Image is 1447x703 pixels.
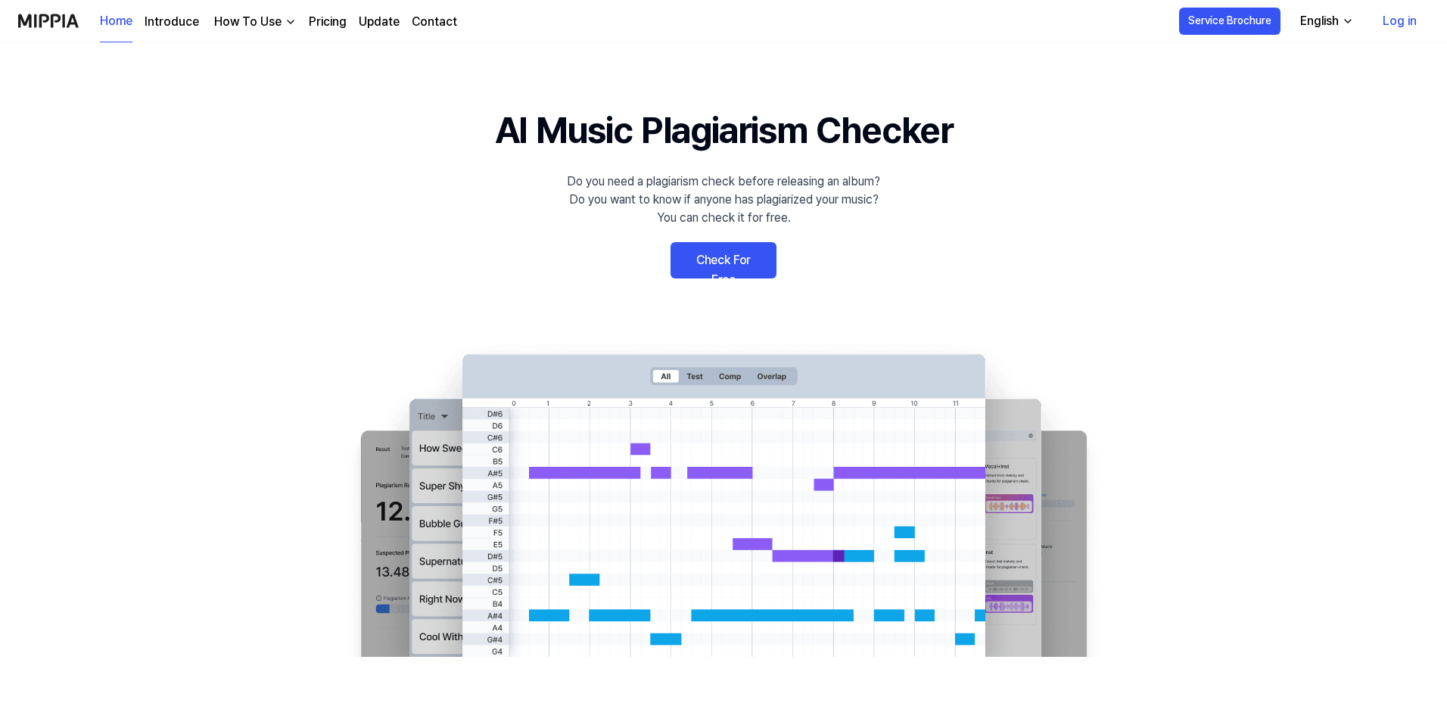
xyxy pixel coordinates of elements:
[285,16,297,28] img: down
[495,103,953,157] h1: AI Music Plagiarism Checker
[359,13,400,31] a: Update
[1179,8,1281,35] button: Service Brochure
[145,13,199,31] a: Introduce
[211,13,297,31] button: How To Use
[1288,6,1363,36] button: English
[211,13,285,31] div: How To Use
[671,242,776,278] a: Check For Free
[309,13,347,31] a: Pricing
[100,1,132,42] a: Home
[1297,12,1342,30] div: English
[412,13,457,31] a: Contact
[330,339,1117,657] img: main Image
[567,173,880,227] div: Do you need a plagiarism check before releasing an album? Do you want to know if anyone has plagi...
